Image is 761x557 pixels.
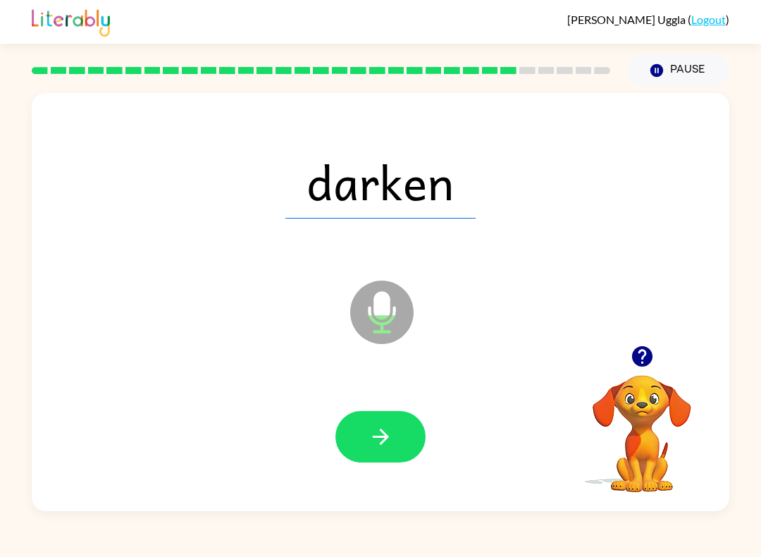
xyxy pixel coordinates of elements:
[285,145,476,219] span: darken
[571,353,712,494] video: Your browser must support playing .mp4 files to use Literably. Please try using another browser.
[691,13,726,26] a: Logout
[32,6,110,37] img: Literably
[567,13,688,26] span: [PERSON_NAME] Uggla
[627,54,729,87] button: Pause
[567,13,729,26] div: ( )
